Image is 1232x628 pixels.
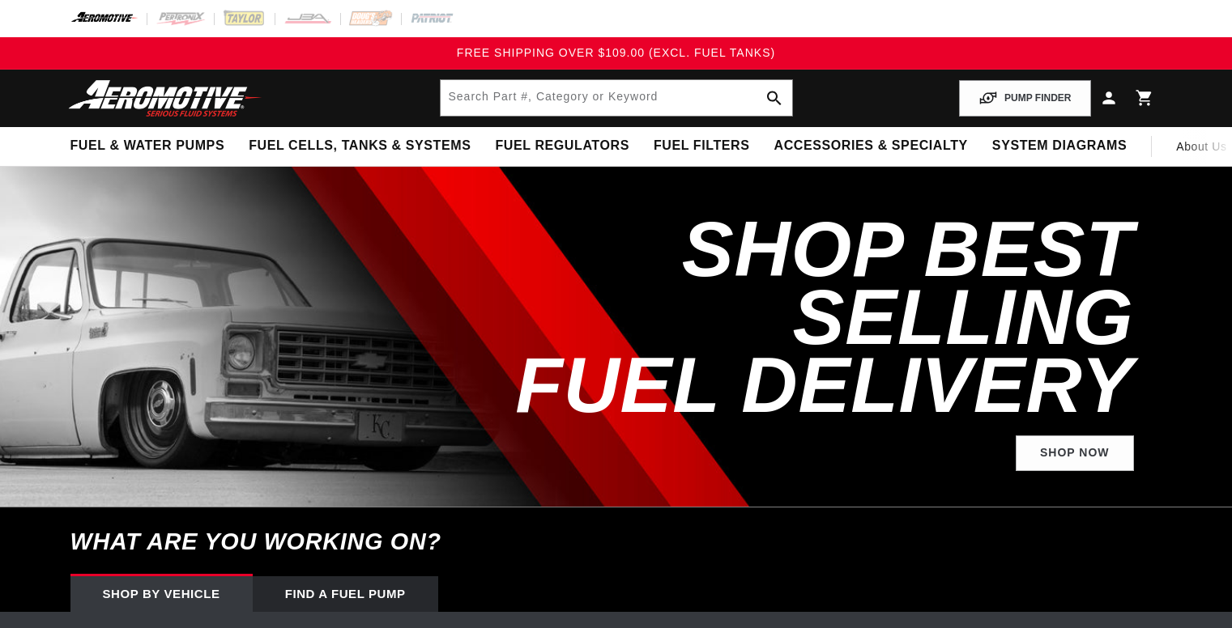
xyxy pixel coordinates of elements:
span: Fuel Regulators [495,138,629,155]
span: Fuel Cells, Tanks & Systems [249,138,471,155]
span: FREE SHIPPING OVER $109.00 (EXCL. FUEL TANKS) [457,46,775,59]
summary: Fuel Filters [642,127,762,165]
a: Shop Now [1016,435,1134,472]
h6: What are you working on? [30,507,1203,576]
span: Accessories & Specialty [774,138,968,155]
img: Aeromotive [64,79,266,117]
span: Fuel Filters [654,138,750,155]
input: Search by Part Number, Category or Keyword [441,80,792,116]
h2: SHOP BEST SELLING FUEL DELIVERY [441,215,1134,419]
span: System Diagrams [992,138,1127,155]
button: search button [757,80,792,116]
summary: Accessories & Specialty [762,127,980,165]
summary: Fuel Cells, Tanks & Systems [237,127,483,165]
span: About Us [1176,140,1226,153]
div: Shop by vehicle [70,576,253,612]
span: Fuel & Water Pumps [70,138,225,155]
summary: Fuel & Water Pumps [58,127,237,165]
summary: System Diagrams [980,127,1139,165]
div: Find a Fuel Pump [253,576,438,612]
summary: Fuel Regulators [483,127,641,165]
button: PUMP FINDER [959,80,1090,117]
